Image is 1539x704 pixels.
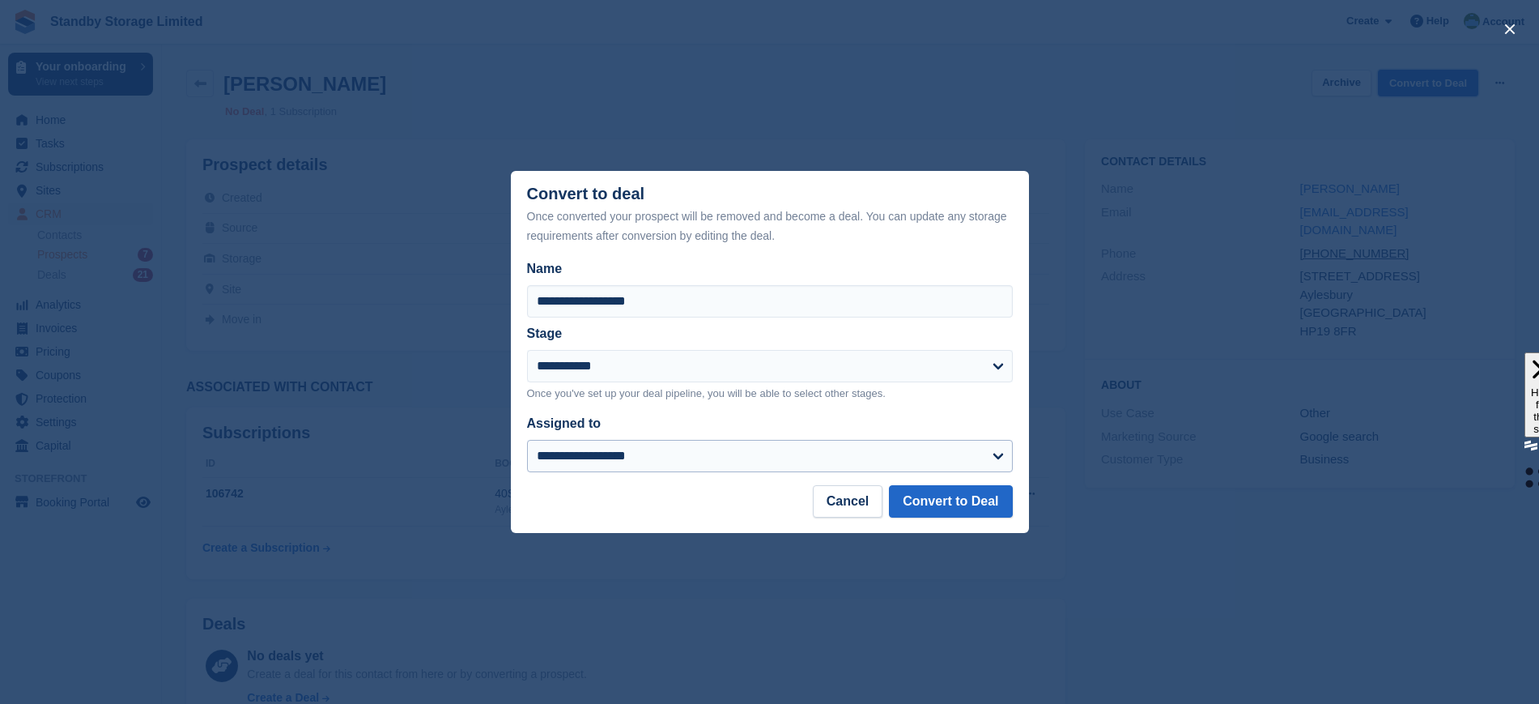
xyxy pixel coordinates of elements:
[527,207,1013,245] div: Once converted your prospect will be removed and become a deal. You can update any storage requir...
[889,485,1012,518] button: Convert to Deal
[813,485,882,518] button: Cancel
[527,326,563,340] label: Stage
[527,386,1013,402] p: Once you've set up your deal pipeline, you will be able to select other stages.
[527,185,1013,245] div: Convert to deal
[1497,16,1523,42] button: close
[527,416,602,430] label: Assigned to
[527,259,1013,279] label: Name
